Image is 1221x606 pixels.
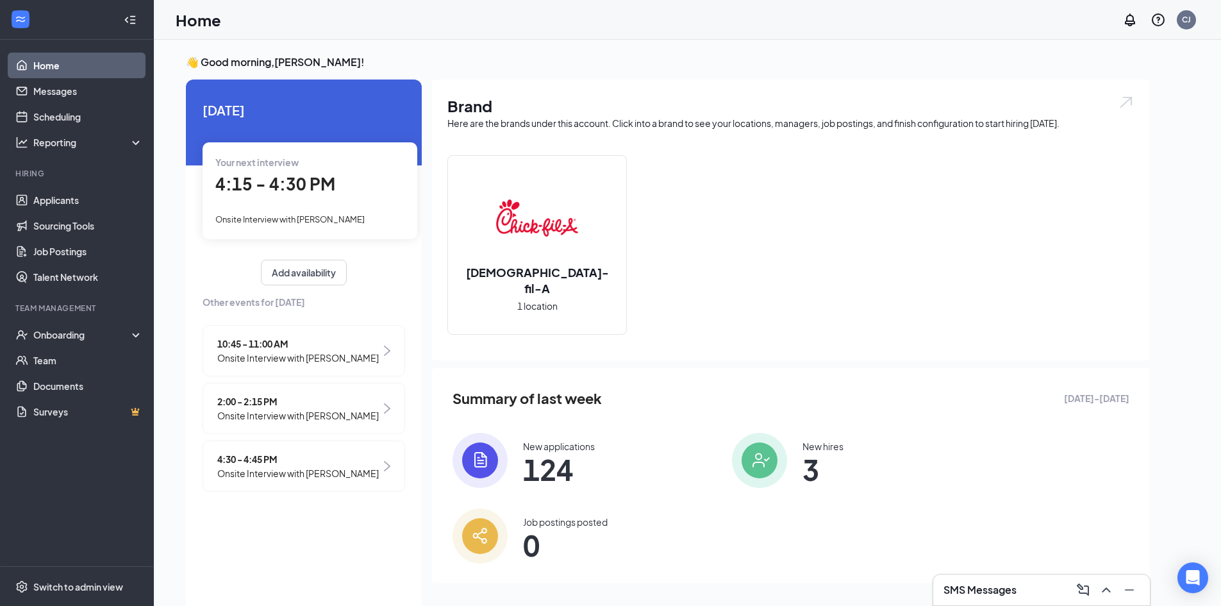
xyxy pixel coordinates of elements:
div: Reporting [33,136,144,149]
a: Talent Network [33,264,143,290]
a: Scheduling [33,104,143,130]
h3: 👋 Good morning, [PERSON_NAME] ! [186,55,1150,69]
div: Switch to admin view [33,580,123,593]
button: ChevronUp [1096,580,1117,600]
span: Onsite Interview with [PERSON_NAME] [217,351,379,365]
button: Minimize [1119,580,1140,600]
img: open.6027fd2a22e1237b5b06.svg [1118,95,1134,110]
span: Onsite Interview with [PERSON_NAME] [217,466,379,480]
img: icon [732,433,787,488]
a: Documents [33,373,143,399]
div: Team Management [15,303,140,314]
h2: [DEMOGRAPHIC_DATA]-fil-A [448,264,626,296]
span: 4:15 - 4:30 PM [215,173,335,194]
div: CJ [1182,14,1191,25]
img: icon [453,433,508,488]
img: Chick-fil-A [496,177,578,259]
span: 3 [802,458,843,481]
h3: SMS Messages [943,583,1017,597]
svg: WorkstreamLogo [14,13,27,26]
span: Summary of last week [453,387,602,410]
button: Add availability [261,260,347,285]
div: Onboarding [33,328,132,341]
span: Your next interview [215,156,299,168]
span: 0 [523,534,608,557]
a: Job Postings [33,239,143,264]
div: New applications [523,440,595,453]
svg: UserCheck [15,328,28,341]
span: Onsite Interview with [PERSON_NAME] [215,214,365,224]
img: icon [453,509,508,564]
a: Team [33,348,143,373]
span: 4:30 - 4:45 PM [217,452,379,466]
div: Hiring [15,168,140,179]
svg: Analysis [15,136,28,149]
a: Messages [33,78,143,104]
span: 124 [523,458,595,481]
svg: Settings [15,580,28,593]
a: Home [33,53,143,78]
h1: Brand [447,95,1134,117]
h1: Home [176,9,221,31]
svg: ChevronUp [1099,582,1114,598]
div: Open Intercom Messenger [1177,562,1208,593]
a: Sourcing Tools [33,213,143,239]
svg: Minimize [1122,582,1137,598]
a: Applicants [33,187,143,213]
span: Onsite Interview with [PERSON_NAME] [217,408,379,423]
span: 2:00 - 2:15 PM [217,394,379,408]
a: SurveysCrown [33,399,143,425]
svg: QuestionInfo [1150,12,1166,28]
button: ComposeMessage [1073,580,1093,600]
span: 1 location [517,299,558,313]
span: 10:45 - 11:00 AM [217,337,379,351]
div: New hires [802,440,843,453]
span: [DATE] [203,100,405,120]
svg: Notifications [1122,12,1138,28]
span: [DATE] - [DATE] [1064,391,1129,405]
div: Here are the brands under this account. Click into a brand to see your locations, managers, job p... [447,117,1134,130]
span: Other events for [DATE] [203,295,405,309]
svg: ComposeMessage [1076,582,1091,598]
svg: Collapse [124,13,137,26]
div: Job postings posted [523,516,608,528]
